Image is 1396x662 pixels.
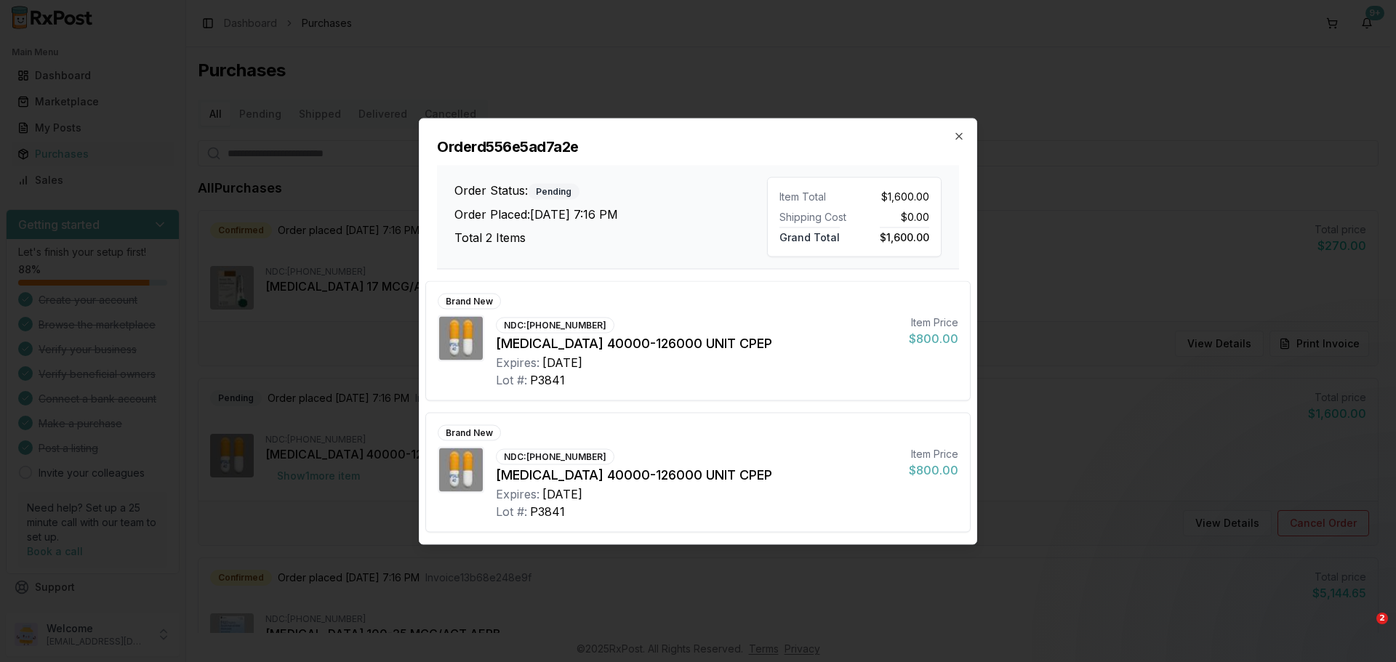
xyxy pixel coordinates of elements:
h3: Order Placed: [DATE] 7:16 PM [454,206,767,223]
span: 2 [1376,613,1388,624]
span: $1,600.00 [880,227,929,243]
div: Pending [528,184,579,200]
div: Item Price [909,446,958,461]
h3: Total 2 Items [454,229,767,246]
div: $0.00 [860,209,929,224]
div: Item Price [909,315,958,329]
h2: Order d556e5ad7a2e [437,136,959,156]
div: Item Total [779,189,849,203]
div: $800.00 [909,329,958,347]
div: Expires: [496,485,539,502]
div: [DATE] [542,353,582,371]
div: P3841 [530,502,565,520]
img: Zenpep 40000-126000 UNIT CPEP [439,316,483,360]
div: Shipping Cost [779,209,849,224]
div: [MEDICAL_DATA] 40000-126000 UNIT CPEP [496,464,897,485]
div: Expires: [496,353,539,371]
span: $1,600.00 [881,189,929,203]
div: Lot #: [496,371,527,388]
h3: Order Status: [454,182,767,200]
div: $800.00 [909,461,958,478]
div: Brand New [438,424,501,440]
div: Lot #: [496,502,527,520]
div: NDC: [PHONE_NUMBER] [496,448,614,464]
img: Zenpep 40000-126000 UNIT CPEP [439,448,483,491]
div: Brand New [438,293,501,309]
span: Grand Total [779,227,840,243]
div: NDC: [PHONE_NUMBER] [496,317,614,333]
div: [DATE] [542,485,582,502]
div: [MEDICAL_DATA] 40000-126000 UNIT CPEP [496,333,897,353]
iframe: Intercom live chat [1347,613,1381,647]
div: P3841 [530,371,565,388]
